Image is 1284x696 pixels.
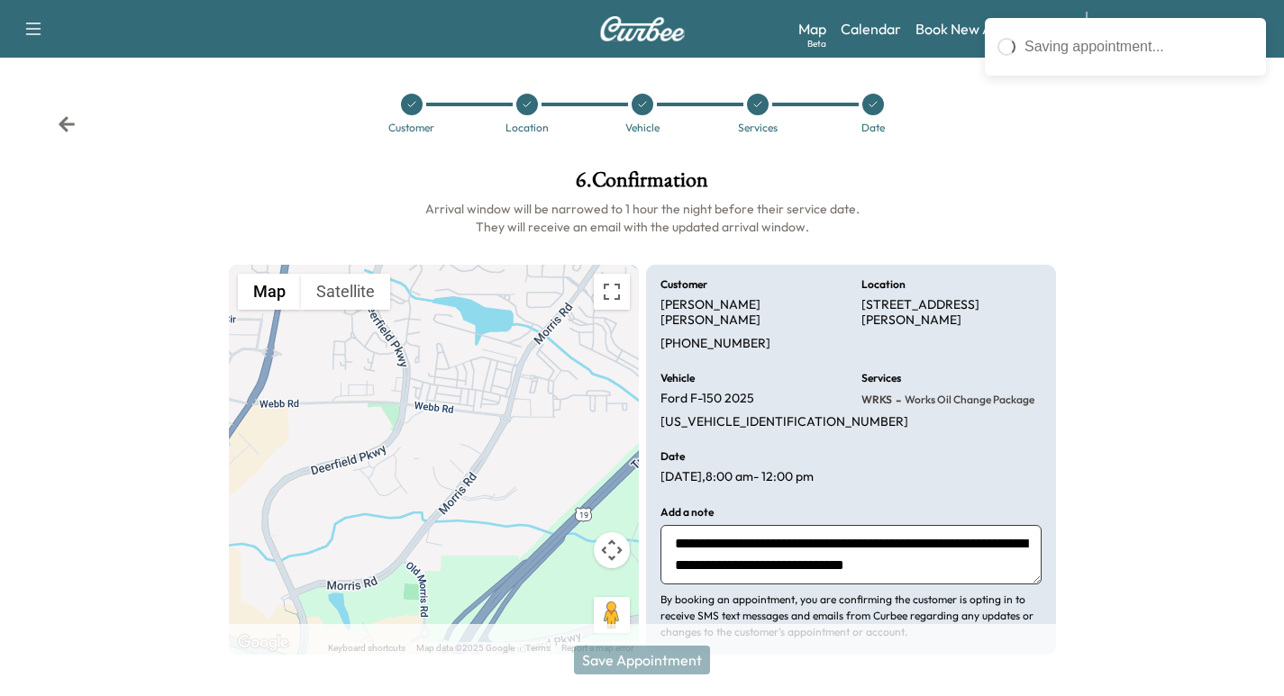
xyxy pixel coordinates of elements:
p: Ford F-150 2025 [660,391,754,407]
h1: 6 . Confirmation [229,169,1056,200]
span: WRKS [861,393,892,407]
div: Saving appointment... [1024,36,1253,58]
span: - [892,391,901,409]
p: [US_VEHICLE_IDENTIFICATION_NUMBER] [660,414,908,430]
span: Works Oil Change Package [901,393,1034,407]
button: Show satellite imagery [301,274,390,310]
button: Drag Pegman onto the map to open Street View [594,597,630,633]
div: Date [861,122,885,133]
p: [PERSON_NAME] [PERSON_NAME] [660,297,841,329]
div: Beta [807,37,826,50]
div: Back [58,115,76,133]
p: [STREET_ADDRESS][PERSON_NAME] [861,297,1042,329]
button: Map camera controls [594,532,630,568]
button: Show street map [238,274,301,310]
div: Customer [388,122,434,133]
p: [DATE] , 8:00 am - 12:00 pm [660,469,814,485]
h6: Arrival window will be narrowed to 1 hour the night before their service date. They will receive ... [229,200,1056,236]
p: By booking an appointment, you are confirming the customer is opting in to receive SMS text messa... [660,592,1042,640]
div: Vehicle [625,122,660,133]
img: Curbee Logo [599,16,686,41]
h6: Customer [660,279,707,290]
div: Location [505,122,549,133]
h6: Services [861,373,901,384]
h6: Add a note [660,507,714,518]
a: Book New Appointment [915,18,1068,40]
a: MapBeta [798,18,826,40]
a: Calendar [841,18,901,40]
div: Services [738,122,778,133]
p: [PHONE_NUMBER] [660,336,770,352]
h6: Date [660,451,685,462]
h6: Vehicle [660,373,695,384]
h6: Location [861,279,906,290]
button: Toggle fullscreen view [594,274,630,310]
